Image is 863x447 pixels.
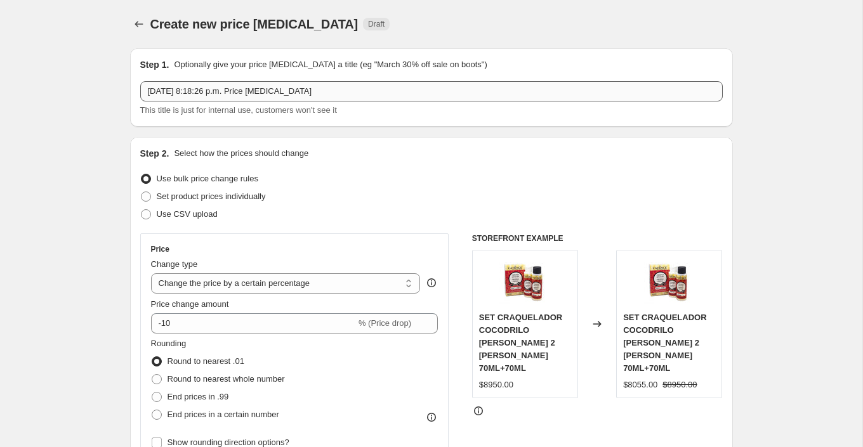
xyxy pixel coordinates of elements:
div: $8950.00 [479,379,513,391]
h3: Price [151,244,169,254]
span: Change type [151,259,198,269]
div: $8055.00 [623,379,657,391]
span: Round to nearest .01 [168,356,244,366]
span: End prices in .99 [168,392,229,401]
span: End prices in a certain number [168,410,279,419]
h2: Step 1. [140,58,169,71]
input: 30% off holiday sale [140,81,723,101]
p: Optionally give your price [MEDICAL_DATA] a title (eg "March 30% off sale on boots") [174,58,487,71]
span: SET CRAQUELADOR COCODRILO [PERSON_NAME] 2 [PERSON_NAME] 70ML+70ML [623,313,706,373]
p: Select how the prices should change [174,147,308,160]
h6: STOREFRONT EXAMPLE [472,233,723,243]
span: Rounding [151,339,187,348]
img: 8697422123923_80x.jpg [499,257,550,308]
h2: Step 2. [140,147,169,160]
img: 8697422123923_80x.jpg [644,257,695,308]
span: Show rounding direction options? [168,437,289,447]
span: Round to nearest whole number [168,374,285,384]
span: SET CRAQUELADOR COCODRILO [PERSON_NAME] 2 [PERSON_NAME] 70ML+70ML [479,313,562,373]
div: help [425,276,438,289]
span: % (Price drop) [359,318,411,328]
input: -15 [151,313,356,334]
button: Price change jobs [130,15,148,33]
span: Draft [368,19,385,29]
span: Use CSV upload [157,209,218,219]
span: This title is just for internal use, customers won't see it [140,105,337,115]
span: Use bulk price change rules [157,174,258,183]
span: Create new price [MEDICAL_DATA] [150,17,359,31]
span: Price change amount [151,299,229,309]
strike: $8950.00 [662,379,697,391]
span: Set product prices individually [157,191,266,201]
